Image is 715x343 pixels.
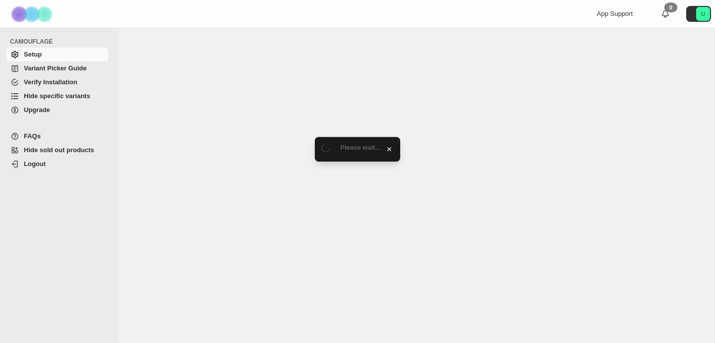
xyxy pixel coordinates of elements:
span: Hide specific variants [24,92,90,100]
span: Verify Installation [24,78,77,86]
img: Camouflage [8,0,58,28]
a: 0 [660,9,670,19]
a: Logout [6,157,108,171]
span: Hide sold out products [24,146,94,154]
text: U [701,11,705,17]
span: Please wait... [341,144,381,151]
a: Verify Installation [6,75,108,89]
a: Setup [6,48,108,61]
span: CAMOUFLAGE [10,38,112,46]
span: Logout [24,160,46,168]
span: Variant Picker Guide [24,64,86,72]
span: Setup [24,51,42,58]
a: Hide sold out products [6,143,108,157]
a: Hide specific variants [6,89,108,103]
a: Upgrade [6,103,108,117]
span: App Support [597,10,633,17]
div: 0 [664,2,677,12]
span: Upgrade [24,106,50,114]
span: FAQs [24,132,41,140]
button: Avatar with initials U [686,6,711,22]
a: FAQs [6,129,108,143]
span: Avatar with initials U [696,7,710,21]
a: Variant Picker Guide [6,61,108,75]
